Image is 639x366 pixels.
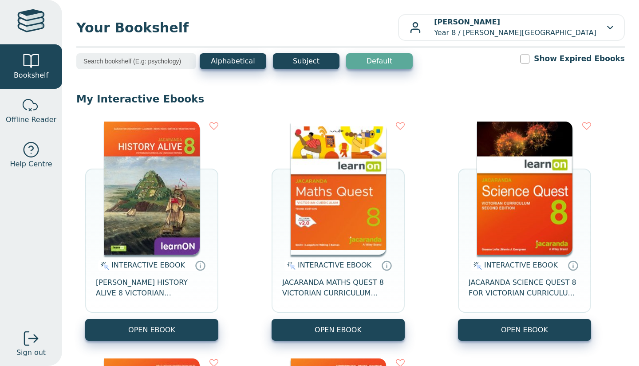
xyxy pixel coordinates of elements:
[96,277,208,299] span: [PERSON_NAME] HISTORY ALIVE 8 VICTORIAN CURRICULUM LEARNON EBOOK 2E
[484,261,558,269] span: INTERACTIVE EBOOK
[469,277,580,299] span: JACARANDA SCIENCE QUEST 8 FOR VICTORIAN CURRICULUM LEARNON 2E EBOOK
[381,260,392,271] a: Interactive eBooks are accessed online via the publisher’s portal. They contain interactive resou...
[14,70,48,81] span: Bookshelf
[291,122,386,255] img: c004558a-e884-43ec-b87a-da9408141e80.jpg
[104,122,200,255] img: a03a72db-7f91-e911-a97e-0272d098c78b.jpg
[273,53,339,69] button: Subject
[398,14,625,41] button: [PERSON_NAME]Year 8 / [PERSON_NAME][GEOGRAPHIC_DATA]
[434,18,500,26] b: [PERSON_NAME]
[111,261,185,269] span: INTERACTIVE EBOOK
[76,53,196,69] input: Search bookshelf (E.g: psychology)
[6,114,56,125] span: Offline Reader
[477,122,572,255] img: fffb2005-5288-ea11-a992-0272d098c78b.png
[458,319,591,341] button: OPEN EBOOK
[434,17,596,38] p: Year 8 / [PERSON_NAME][GEOGRAPHIC_DATA]
[284,260,296,271] img: interactive.svg
[298,261,371,269] span: INTERACTIVE EBOOK
[346,53,413,69] button: Default
[85,319,218,341] button: OPEN EBOOK
[534,53,625,64] label: Show Expired Ebooks
[195,260,205,271] a: Interactive eBooks are accessed online via the publisher’s portal. They contain interactive resou...
[471,260,482,271] img: interactive.svg
[76,92,625,106] p: My Interactive Ebooks
[568,260,578,271] a: Interactive eBooks are accessed online via the publisher’s portal. They contain interactive resou...
[282,277,394,299] span: JACARANDA MATHS QUEST 8 VICTORIAN CURRICULUM LEARNON EBOOK 3E
[16,347,46,358] span: Sign out
[200,53,266,69] button: Alphabetical
[272,319,405,341] button: OPEN EBOOK
[98,260,109,271] img: interactive.svg
[10,159,52,169] span: Help Centre
[76,18,398,38] span: Your Bookshelf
